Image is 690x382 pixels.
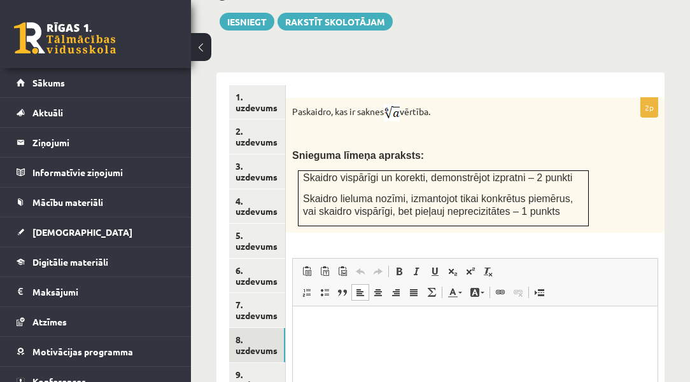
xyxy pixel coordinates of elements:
a: Mācību materiāli [17,188,175,217]
a: Ziņojumi [17,128,175,157]
span: Snieguma līmeņa apraksts: [292,150,424,161]
a: Rakstīt skolotājam [278,13,393,31]
a: Вставить / удалить маркированный список [316,284,334,301]
img: TuX5cqy1zrAAAAAElFTkSuQmCC [384,104,400,121]
a: Убрать форматирование [479,263,497,280]
a: 6. uzdevums [229,259,285,293]
a: 8. uzdevums [229,328,285,362]
a: Цвет текста [444,284,466,301]
a: По левому краю [351,284,369,301]
a: [DEMOGRAPHIC_DATA] [17,217,175,247]
span: Aktuāli [32,107,63,118]
a: Maksājumi [17,277,175,306]
legend: Ziņojumi [32,128,175,157]
span: Skaidro lieluma nozīmi, izmantojot tikai konkrētus piemērus, vai skaidro vispārīgi, bet pieļauj n... [303,193,573,217]
a: Подстрочный индекс [444,263,461,280]
a: Informatīvie ziņojumi [17,158,175,187]
a: Rīgas 1. Tālmācības vidusskola [14,22,116,54]
a: Вставить/Редактировать ссылку (Ctrl+K) [491,284,509,301]
a: Вставить (Ctrl+V) [298,263,316,280]
legend: Maksājumi [32,277,175,306]
span: Atzīmes [32,316,67,327]
span: Sākums [32,77,65,88]
a: Atzīmes [17,307,175,336]
button: Iesniegt [220,13,274,31]
a: 4. uzdevums [229,189,285,224]
a: 2. uzdevums [229,119,285,154]
span: Skaidro vispārīgi un korekti, demonstrējot izpratni – 2 punkti [303,172,572,183]
a: Отменить (Ctrl+Z) [351,263,369,280]
legend: Informatīvie ziņojumi [32,158,175,187]
a: Повторить (Ctrl+Y) [369,263,387,280]
a: Курсив (Ctrl+I) [408,263,426,280]
a: Вставить / удалить нумерованный список [298,284,316,301]
p: Paskaidro, kas ir saknes vērtība. [292,104,595,121]
a: Цитата [334,284,351,301]
a: Вставить из Word [334,263,351,280]
a: По центру [369,284,387,301]
a: Подчеркнутый (Ctrl+U) [426,263,444,280]
a: Цвет фона [466,284,488,301]
span: Mācību materiāli [32,196,103,208]
a: Sākums [17,68,175,97]
a: Надстрочный индекс [461,263,479,280]
a: Вставить разрыв страницы для печати [530,284,548,301]
a: Полужирный (Ctrl+B) [390,263,408,280]
a: По правому краю [387,284,405,301]
a: По ширине [405,284,423,301]
a: Вставить только текст (Ctrl+Shift+V) [316,263,334,280]
a: 7. uzdevums [229,293,285,327]
a: Математика [423,284,440,301]
a: 1. uzdevums [229,85,285,119]
a: Aktuāli [17,98,175,127]
a: Motivācijas programma [17,337,175,366]
span: Motivācijas programma [32,346,133,357]
a: Digitālie materiāli [17,247,175,276]
a: 3. uzdevums [229,154,285,189]
a: 5. uzdevums [229,224,285,258]
span: Digitālie materiāli [32,256,108,268]
p: 2p [640,97,658,118]
a: Убрать ссылку [509,284,527,301]
span: [DEMOGRAPHIC_DATA] [32,226,132,238]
